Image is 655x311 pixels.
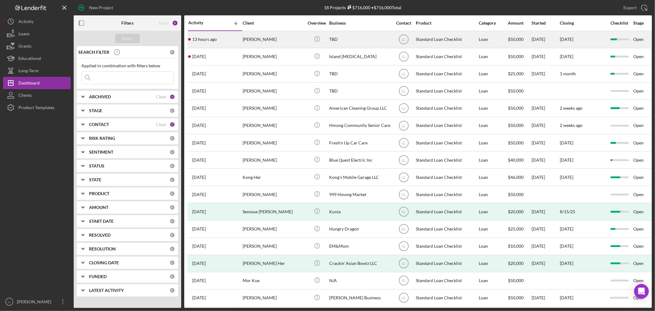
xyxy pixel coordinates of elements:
button: Long-Term [3,65,71,77]
div: [DATE] [532,238,559,254]
button: Activity [3,15,71,28]
div: Loan [479,100,507,116]
div: [DATE] [532,255,559,272]
text: LL [402,244,406,249]
a: Clients [3,89,71,101]
div: Standard Loan Checklist [416,255,477,272]
time: 2025-07-16 03:31 [192,158,206,163]
button: LL[PERSON_NAME] [3,296,71,308]
time: 2025-05-19 21:51 [192,244,206,249]
b: FUNDED [89,274,107,279]
div: 0 [170,288,175,293]
text: LL [402,141,406,145]
button: New Project [74,2,119,14]
div: Amount [508,21,531,26]
div: Loan [479,31,507,48]
div: Overview [306,21,329,26]
text: LL [402,55,406,59]
span: $50,000 [508,105,524,111]
div: Standard Loan Checklist [416,31,477,48]
span: $25,000 [508,71,524,76]
div: [DATE] [532,135,559,151]
a: Loans [3,28,71,40]
div: TBD [329,31,391,48]
div: Fresh’n Up Car Care [329,135,391,151]
div: Long-Term [18,65,39,78]
div: 0 [170,218,175,224]
text: LL [402,175,406,179]
time: 2025-05-05 14:49 [192,278,206,283]
time: [DATE] [560,37,573,42]
text: LL [402,158,406,162]
div: Kong's Mobile Garage LLC [329,169,391,185]
div: 0 [170,49,175,55]
div: Kunia [329,203,391,220]
a: Educational [3,52,71,65]
div: [PERSON_NAME] [243,152,304,168]
div: Closing [560,21,606,26]
button: Dashboard [3,77,71,89]
time: 2025-08-15 00:31 [192,106,206,111]
span: $50,000 [508,140,524,145]
b: SENTIMENT [89,150,113,155]
div: Category [479,21,507,26]
div: Educational [18,52,41,66]
time: [DATE] [560,54,573,59]
div: 999 Hmong Market [329,186,391,203]
time: 2025-06-04 16:32 [192,209,206,214]
div: [DATE] [532,31,559,48]
div: Dashboard [18,77,40,91]
span: $46,000 [508,175,524,180]
div: 8/15/25 [560,209,575,214]
div: 0 [170,205,175,210]
div: Standard Loan Checklist [416,49,477,65]
div: [DATE] [532,66,559,82]
time: 2025-05-27 15:51 [192,226,206,231]
div: Mor Kue [243,273,304,289]
b: Filters [121,21,134,26]
div: EM&Mom [329,238,391,254]
div: [PERSON_NAME] [243,117,304,134]
div: [DATE] [532,221,559,237]
div: Apply [122,34,133,43]
div: Business [329,21,391,26]
text: LL [402,37,406,42]
div: 1 [170,94,175,100]
div: Activity [18,15,33,29]
div: [PERSON_NAME] Her [243,255,304,272]
div: Standard Loan Checklist [416,169,477,185]
div: Standard Loan Checklist [416,117,477,134]
time: 2025-09-12 15:27 [192,89,206,93]
time: [DATE] [560,175,573,180]
time: 2025-09-18 01:34 [192,37,217,42]
div: Loan [479,273,507,289]
div: Loan [479,186,507,203]
b: STAGE [89,108,102,113]
div: [PERSON_NAME] [243,31,304,48]
div: [PERSON_NAME] [15,296,55,309]
div: TBD [329,83,391,99]
div: Contact [392,21,415,26]
div: Clear [156,122,166,127]
div: 0 [170,108,175,113]
div: Applied in combination with filters below [81,63,173,68]
div: Standard Loan Checklist [416,66,477,82]
div: 0 [170,163,175,169]
time: [DATE] [560,226,573,231]
div: Standard Loan Checklist [416,100,477,116]
div: 0 [170,260,175,266]
div: Loan [479,169,507,185]
div: [DATE] [532,49,559,65]
div: Clear [156,94,166,99]
div: Standard Loan Checklist [416,238,477,254]
b: LATEST ACTIVITY [89,288,124,293]
time: 1 month [560,71,576,76]
div: Senssue [PERSON_NAME] [243,203,304,220]
text: LL [402,279,406,283]
button: Export [617,2,652,14]
div: [PERSON_NAME] [243,83,304,99]
div: $716,000 [346,5,371,10]
b: SEARCH FILTER [78,50,109,55]
div: [PERSON_NAME] [243,186,304,203]
div: 0 [170,149,175,155]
